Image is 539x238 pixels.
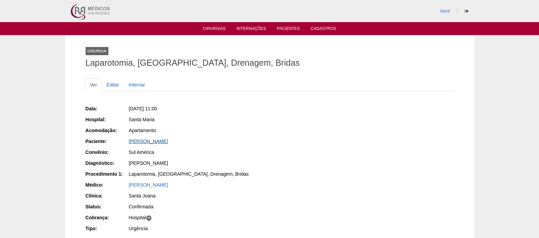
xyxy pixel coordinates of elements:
div: Acomodação: [86,127,128,134]
a: Cirurgias [203,26,226,33]
div: Médico: [86,181,128,188]
div: Laparotomia, [GEOGRAPHIC_DATA], Drenagem, Bridas [129,171,265,177]
a: Editar [102,78,124,91]
i: Sair [465,9,468,13]
div: Clínica: [86,192,128,199]
div: Tipo: [86,225,128,232]
a: Internações [237,26,266,33]
div: Data: [86,105,128,112]
div: Sul América [129,149,265,156]
a: Ver [86,78,102,91]
div: Paciente: [86,138,128,145]
div: Hospital [129,214,265,221]
a: [PERSON_NAME] [129,139,168,144]
span: H [146,215,152,221]
div: Santa Maria [129,116,265,123]
div: Hospital: [86,116,128,123]
div: Cobrança: [86,214,128,221]
span: [DATE] 11:00 [129,106,157,111]
div: Procedimento 1: [86,171,128,177]
a: Internar [124,78,149,91]
div: Convênio: [86,149,128,156]
div: Urgência [129,225,265,232]
a: Cadastros [311,26,336,33]
h1: Laparotomia, [GEOGRAPHIC_DATA], Drenagem, Bridas [86,59,454,67]
div: Apartamento [129,127,265,134]
a: Vincit [440,9,450,14]
div: Status: [86,203,128,210]
div: Confirmada [129,203,265,210]
a: Pacientes [277,26,300,33]
a: [PERSON_NAME] [129,182,168,188]
div: Diagnóstico: [86,160,128,166]
div: [PERSON_NAME] [129,160,265,166]
div: Cirurgia [86,47,108,55]
div: Santa Joana [129,192,265,199]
